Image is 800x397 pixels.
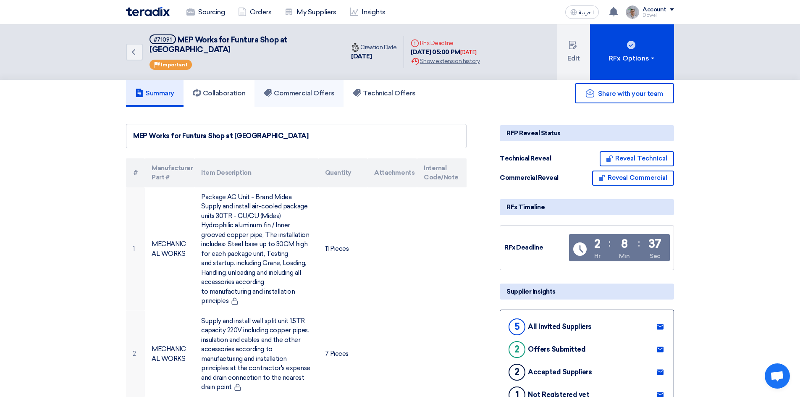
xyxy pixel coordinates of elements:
[126,158,145,187] th: #
[650,252,660,260] div: Sec
[592,171,674,186] button: Reveal Commercial
[161,62,188,68] span: Important
[460,48,477,57] div: [DATE]
[528,323,592,331] div: All Invited Suppliers
[145,158,194,187] th: Manufacturer Part #
[126,187,145,311] td: 1
[609,53,656,63] div: RFx Options
[598,89,663,97] span: Share with your team
[344,80,425,107] a: Technical Offers
[154,37,172,42] div: #71091
[609,236,611,251] div: :
[367,158,417,187] th: Attachments
[194,158,318,187] th: Item Description
[150,35,288,54] span: MEP Works for Funtura Shop at [GEOGRAPHIC_DATA]
[765,363,790,389] a: Open chat
[500,173,563,183] div: Commercial Reveal
[600,151,674,166] button: Reveal Technical
[126,7,170,16] img: Teradix logo
[193,89,246,97] h5: Collaboration
[509,318,525,335] div: 5
[528,368,592,376] div: Accepted Suppliers
[557,24,590,80] button: Edit
[351,52,397,61] div: [DATE]
[180,3,231,21] a: Sourcing
[264,89,334,97] h5: Commercial Offers
[318,311,368,397] td: 7 Pieces
[594,252,600,260] div: Hr
[231,3,278,21] a: Orders
[353,89,415,97] h5: Technical Offers
[411,57,480,66] div: Show extension history
[590,24,674,80] button: RFx Options
[565,5,599,19] button: العربية
[135,89,174,97] h5: Summary
[579,10,594,16] span: العربية
[500,199,674,215] div: RFx Timeline
[621,238,628,250] div: 8
[509,364,525,381] div: 2
[417,158,467,187] th: Internal Code/Note
[509,341,525,358] div: 2
[500,154,563,163] div: Technical Reveal
[643,13,674,18] div: Dowel
[411,47,480,57] div: [DATE] 05:00 PM
[318,158,368,187] th: Quantity
[594,238,601,250] div: 2
[643,6,666,13] div: Account
[133,131,459,141] div: MEP Works for Funtura Shop at [GEOGRAPHIC_DATA]
[500,125,674,141] div: RFP Reveal Status
[528,345,585,353] div: Offers Submitted
[194,187,318,311] td: Package AC Unit - Brand Midea: Supply and install air-cooled package units 30TR - CU/CU (Midea) H...
[411,39,480,47] div: RFx Deadline
[500,284,674,300] div: Supplier Insights
[318,187,368,311] td: 11 Pieces
[278,3,343,21] a: My Suppliers
[126,80,184,107] a: Summary
[145,187,194,311] td: MECHANICAL WORKS
[504,243,567,252] div: RFx Deadline
[619,252,630,260] div: Min
[351,43,397,52] div: Creation Date
[194,311,318,397] td: Supply and install wall split unit 1.5TR capacity 220V including copper pipes. insulation and cab...
[150,34,334,55] h5: MEP Works for Funtura Shop at Al-Ahsa Mall
[648,238,661,250] div: 37
[638,236,640,251] div: :
[184,80,255,107] a: Collaboration
[626,5,639,19] img: IMG_1753965247717.jpg
[343,3,392,21] a: Insights
[126,311,145,397] td: 2
[145,311,194,397] td: MECHANICAL WORKS
[254,80,344,107] a: Commercial Offers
